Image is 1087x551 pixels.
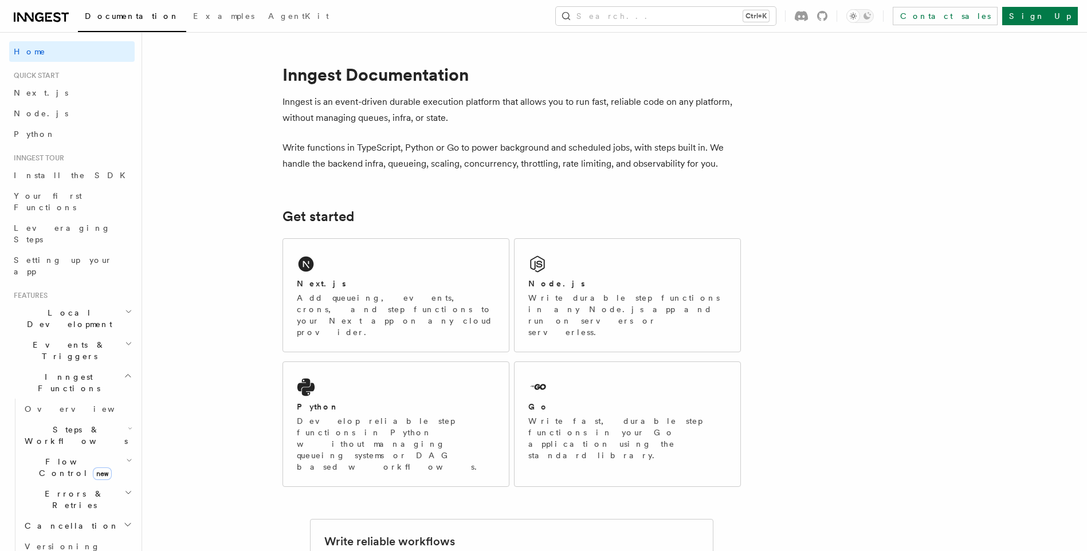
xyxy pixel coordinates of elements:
span: Inngest tour [9,154,64,163]
p: Write durable step functions in any Node.js app and run on servers or serverless. [528,292,727,338]
span: new [93,467,112,480]
span: Setting up your app [14,255,112,276]
a: Python [9,124,135,144]
a: Leveraging Steps [9,218,135,250]
a: Examples [186,3,261,31]
kbd: Ctrl+K [743,10,769,22]
a: Setting up your app [9,250,135,282]
p: Develop reliable step functions in Python without managing queueing systems or DAG based workflows. [297,415,495,473]
a: Next.jsAdd queueing, events, crons, and step functions to your Next app on any cloud provider. [282,238,509,352]
a: Documentation [78,3,186,32]
p: Write functions in TypeScript, Python or Go to power background and scheduled jobs, with steps bu... [282,140,741,172]
button: Flow Controlnew [20,451,135,483]
span: Home [14,46,46,57]
a: Sign Up [1002,7,1078,25]
button: Cancellation [20,515,135,536]
a: PythonDevelop reliable step functions in Python without managing queueing systems or DAG based wo... [282,361,509,487]
a: Install the SDK [9,165,135,186]
span: Errors & Retries [20,488,124,511]
button: Errors & Retries [20,483,135,515]
a: GoWrite fast, durable step functions in your Go application using the standard library. [514,361,741,487]
span: Install the SDK [14,171,132,180]
p: Write fast, durable step functions in your Go application using the standard library. [528,415,727,461]
span: Quick start [9,71,59,80]
h2: Write reliable workflows [324,533,455,549]
h1: Inngest Documentation [282,64,741,85]
p: Add queueing, events, crons, and step functions to your Next app on any cloud provider. [297,292,495,338]
span: Documentation [85,11,179,21]
button: Local Development [9,302,135,334]
a: Node.js [9,103,135,124]
h2: Go [528,401,549,412]
span: AgentKit [268,11,329,21]
h2: Node.js [528,278,585,289]
h2: Next.js [297,278,346,289]
span: Overview [25,404,143,414]
span: Leveraging Steps [14,223,111,244]
a: Node.jsWrite durable step functions in any Node.js app and run on servers or serverless. [514,238,741,352]
span: Versioning [25,542,100,551]
a: Your first Functions [9,186,135,218]
button: Steps & Workflows [20,419,135,451]
button: Events & Triggers [9,334,135,367]
span: Next.js [14,88,68,97]
span: Cancellation [20,520,119,532]
span: Flow Control [20,456,126,479]
span: Steps & Workflows [20,424,128,447]
span: Node.js [14,109,68,118]
a: Next.js [9,82,135,103]
a: Overview [20,399,135,419]
a: AgentKit [261,3,336,31]
span: Features [9,291,48,300]
button: Search...Ctrl+K [556,7,776,25]
h2: Python [297,401,339,412]
a: Home [9,41,135,62]
span: Python [14,129,56,139]
a: Get started [282,208,354,225]
span: Examples [193,11,254,21]
a: Contact sales [893,7,998,25]
p: Inngest is an event-driven durable execution platform that allows you to run fast, reliable code ... [282,94,741,126]
button: Inngest Functions [9,367,135,399]
button: Toggle dark mode [846,9,874,23]
span: Inngest Functions [9,371,124,394]
span: Events & Triggers [9,339,125,362]
span: Your first Functions [14,191,82,212]
span: Local Development [9,307,125,330]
